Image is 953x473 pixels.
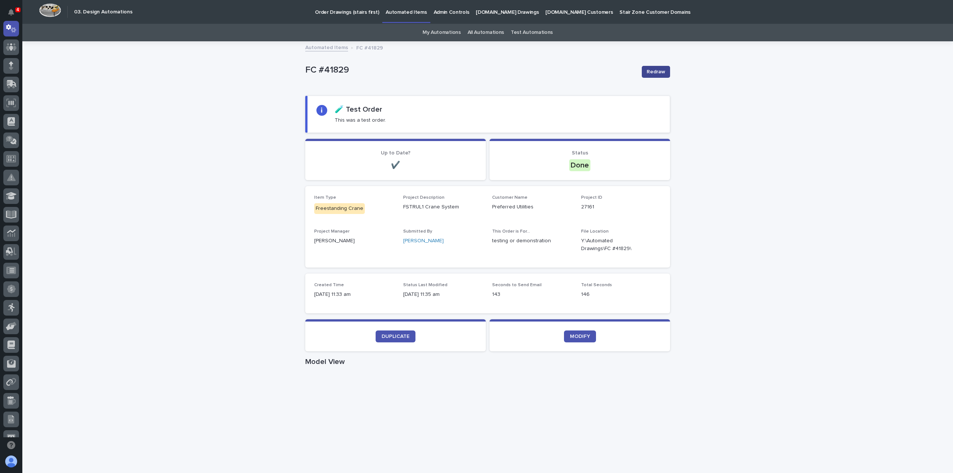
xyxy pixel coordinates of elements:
h1: Model View [305,357,670,366]
p: 143 [492,291,572,298]
p: FC #41829 [305,65,636,76]
p: 146 [581,291,661,298]
span: Total Seconds [581,283,612,287]
a: DUPLICATE [376,330,415,342]
a: Test Automations [511,24,553,41]
p: This was a test order. [335,117,386,124]
span: Submitted By [403,229,432,234]
span: File Location [581,229,609,234]
button: users-avatar [3,454,19,469]
span: Redraw [647,68,665,76]
span: Project Manager [314,229,350,234]
span: Created Time [314,283,344,287]
div: Notifications4 [9,9,19,21]
span: Seconds to Send Email [492,283,542,287]
a: MODIFY [564,330,596,342]
: Y:\Automated Drawings\FC #41829\ [581,237,643,253]
span: Up to Date? [381,150,411,156]
p: Preferred Utilities [492,203,572,211]
a: All Automations [468,24,504,41]
span: Item Type [314,195,336,200]
h2: 🧪 Test Order [335,105,382,114]
p: ✔️ [314,161,477,170]
button: Redraw [642,66,670,78]
p: testing or demonstration [492,237,572,245]
p: [DATE] 11:35 am [403,291,483,298]
a: [PERSON_NAME] [403,237,444,245]
span: Project ID [581,195,602,200]
div: Done [569,159,590,171]
span: Status [572,150,588,156]
p: [PERSON_NAME] [314,237,394,245]
span: This Order is For... [492,229,530,234]
span: Customer Name [492,195,528,200]
p: 4 [16,7,19,12]
a: Automated Items [305,43,348,51]
button: Open support chat [3,437,19,453]
p: FSTRUL1 Crane System [403,203,483,211]
a: My Automations [423,24,461,41]
p: 27161 [581,203,661,211]
img: Workspace Logo [39,3,61,17]
span: DUPLICATE [382,334,409,339]
h2: 03. Design Automations [74,9,133,15]
span: Status Last Modified [403,283,447,287]
p: [DATE] 11:33 am [314,291,394,298]
div: Freestanding Crane [314,203,365,214]
span: MODIFY [570,334,590,339]
button: Notifications [3,4,19,20]
span: Project Description [403,195,444,200]
p: FC #41829 [356,43,383,51]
